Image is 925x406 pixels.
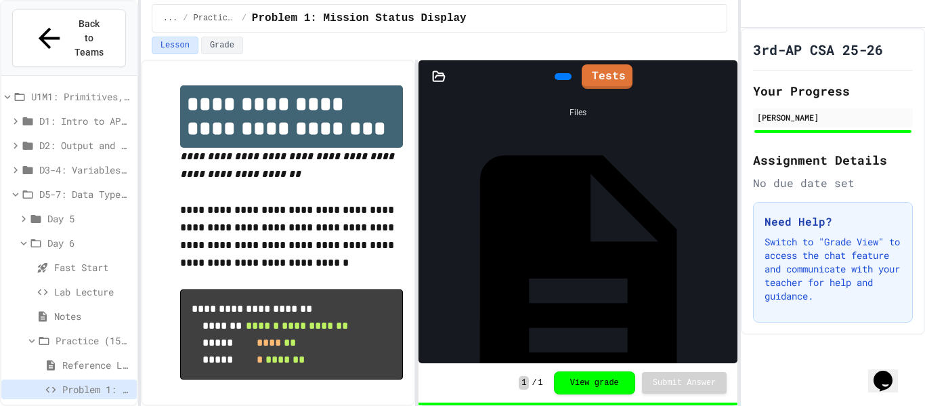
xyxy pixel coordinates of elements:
[39,187,131,201] span: D5-7: Data Types and Number Calculations
[554,371,635,394] button: View grade
[765,214,901,230] h3: Need Help?
[163,13,178,24] span: ...
[519,376,529,390] span: 1
[62,358,131,372] span: Reference Link
[252,10,467,26] span: Problem 1: Mission Status Display
[532,378,536,388] span: /
[425,100,731,125] div: Files
[54,260,131,275] span: Fast Start
[753,150,913,169] h2: Assignment Details
[54,285,131,299] span: Lab Lecture
[56,333,131,348] span: Practice (15 mins)
[582,64,632,89] a: Tests
[538,378,543,388] span: 1
[868,352,911,392] iframe: chat widget
[54,309,131,323] span: Notes
[753,40,883,59] h1: 3rd-AP CSA 25-26
[194,13,236,24] span: Practice (15 mins)
[642,372,727,394] button: Submit Answer
[753,175,913,191] div: No due date set
[62,382,131,397] span: Problem 1: Mission Status Display
[73,17,105,60] span: Back to Teams
[201,37,243,54] button: Grade
[183,13,188,24] span: /
[39,163,131,177] span: D3-4: Variables and Input
[753,81,913,100] h2: Your Progress
[757,111,909,123] div: [PERSON_NAME]
[31,89,131,104] span: U1M1: Primitives, Variables, Basic I/O
[12,9,126,67] button: Back to Teams
[39,114,131,128] span: D1: Intro to APCSA
[39,138,131,153] span: D2: Output and Compiling Code
[152,37,198,54] button: Lesson
[47,236,131,250] span: Day 6
[765,235,901,303] p: Switch to "Grade View" to access the chat feature and communicate with your teacher for help and ...
[653,378,716,388] span: Submit Answer
[47,211,131,226] span: Day 5
[242,13,246,24] span: /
